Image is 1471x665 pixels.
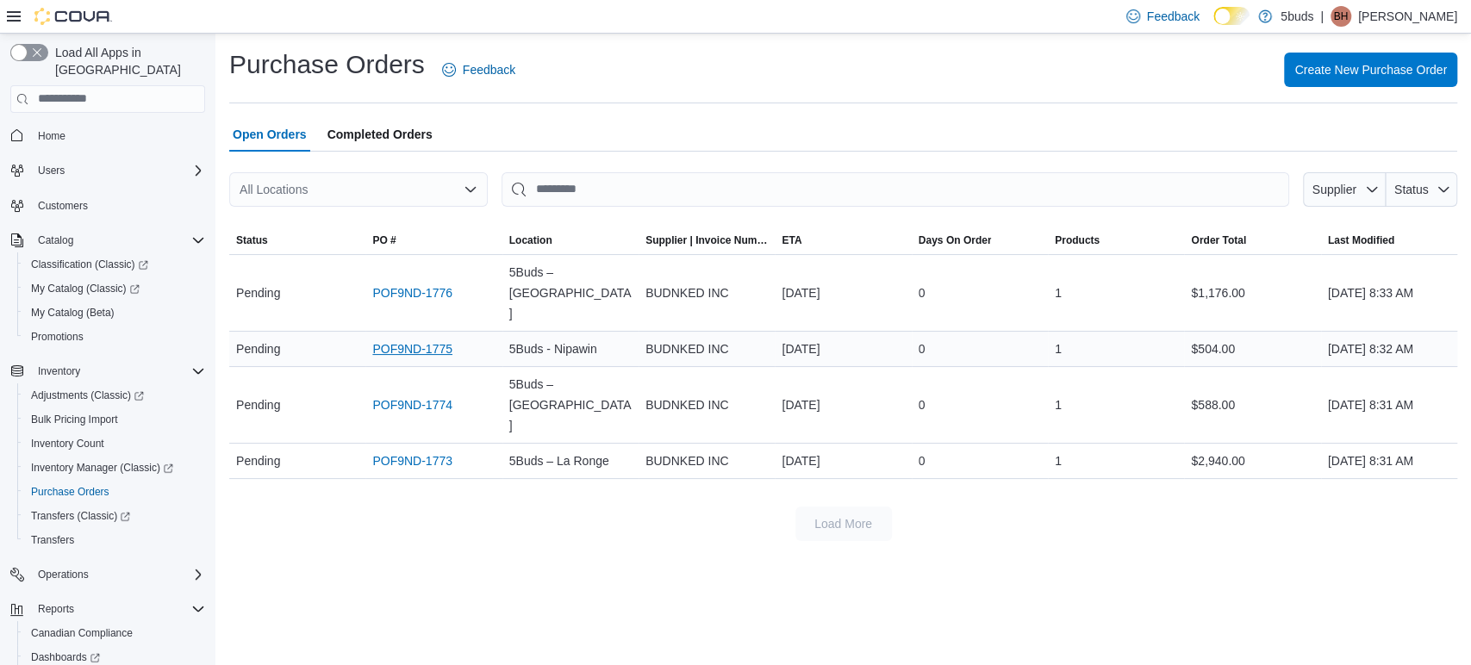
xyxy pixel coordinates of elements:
span: Customers [31,195,205,216]
div: $2,940.00 [1184,444,1320,478]
span: Catalog [31,230,205,251]
button: Users [31,160,72,181]
button: Products [1048,227,1184,254]
a: POF9ND-1774 [372,395,452,415]
button: Load More [795,507,892,541]
button: Open list of options [464,183,477,196]
a: My Catalog (Beta) [24,302,122,323]
span: Feedback [463,61,515,78]
span: BH [1334,6,1349,27]
a: Customers [31,196,95,216]
span: Supplier | Invoice Number [645,233,768,247]
span: Bulk Pricing Import [24,409,205,430]
span: Pending [236,395,280,415]
span: Products [1055,233,1100,247]
span: Inventory Count [31,437,104,451]
button: Location [502,227,639,254]
button: Inventory [3,359,212,383]
span: Pending [236,451,280,471]
div: BUDNKED INC [639,388,775,422]
span: Open Orders [233,117,307,152]
span: 5Buds - Nipawin [509,339,597,359]
button: Create New Purchase Order [1284,53,1457,87]
button: Customers [3,193,212,218]
span: Customers [38,199,88,213]
a: Canadian Compliance [24,623,140,643]
span: Home [38,129,65,143]
button: Purchase Orders [17,480,212,504]
input: This is a search bar. After typing your query, hit enter to filter the results lower in the page. [502,172,1289,207]
span: Pending [236,283,280,303]
a: Adjustments (Classic) [17,383,212,407]
div: Location [509,233,552,247]
span: PO # [372,233,396,247]
span: Reports [31,599,205,619]
p: 5buds [1281,6,1313,27]
span: Inventory Count [24,433,205,454]
button: ETA [775,227,911,254]
a: Promotions [24,326,90,347]
span: Inventory [38,364,80,378]
span: 0 [919,451,926,471]
button: Reports [31,599,81,619]
h1: Purchase Orders [229,47,425,82]
span: Catalog [38,233,73,247]
span: 0 [919,339,926,359]
span: Promotions [24,326,205,347]
span: Feedback [1147,8,1200,25]
span: Days On Order [919,233,992,247]
div: BUDNKED INC [639,332,775,366]
div: BUDNKED INC [639,276,775,310]
a: Inventory Manager (Classic) [17,456,212,480]
p: | [1320,6,1324,27]
span: Operations [38,568,89,581]
span: My Catalog (Classic) [24,278,205,299]
span: Transfers [24,530,205,550]
button: Home [3,123,212,148]
div: [DATE] 8:31 AM [1321,388,1457,422]
span: 5Buds – [GEOGRAPHIC_DATA] [509,374,632,436]
span: Transfers (Classic) [31,509,130,523]
span: 1 [1055,339,1062,359]
span: Status [236,233,268,247]
span: Adjustments (Classic) [24,385,205,406]
span: 1 [1055,451,1062,471]
span: 5Buds – La Ronge [509,451,609,471]
button: PO # [365,227,502,254]
span: Create New Purchase Order [1294,61,1447,78]
button: Status [1386,172,1457,207]
span: Purchase Orders [24,482,205,502]
button: Transfers [17,528,212,552]
button: My Catalog (Beta) [17,301,212,325]
span: Users [38,164,65,177]
div: [DATE] 8:33 AM [1321,276,1457,310]
button: Supplier [1303,172,1386,207]
button: Canadian Compliance [17,621,212,645]
span: Canadian Compliance [31,626,133,640]
a: Classification (Classic) [24,254,155,275]
button: Reports [3,597,212,621]
div: [DATE] [775,388,911,422]
button: Inventory [31,361,87,382]
button: Bulk Pricing Import [17,407,212,432]
div: [DATE] 8:31 AM [1321,444,1457,478]
span: Pending [236,339,280,359]
span: Supplier [1312,183,1356,196]
span: 0 [919,395,926,415]
span: Inventory Manager (Classic) [31,461,173,475]
div: BUDNKED INC [639,444,775,478]
span: My Catalog (Beta) [31,306,115,320]
span: Transfers [31,533,74,547]
button: Catalog [31,230,80,251]
span: Operations [31,564,205,585]
button: Last Modified [1321,227,1457,254]
a: Bulk Pricing Import [24,409,125,430]
div: $504.00 [1184,332,1320,366]
a: My Catalog (Classic) [24,278,146,299]
span: Dashboards [31,650,100,664]
p: [PERSON_NAME] [1358,6,1457,27]
a: Inventory Manager (Classic) [24,457,180,478]
span: Load More [814,515,872,532]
